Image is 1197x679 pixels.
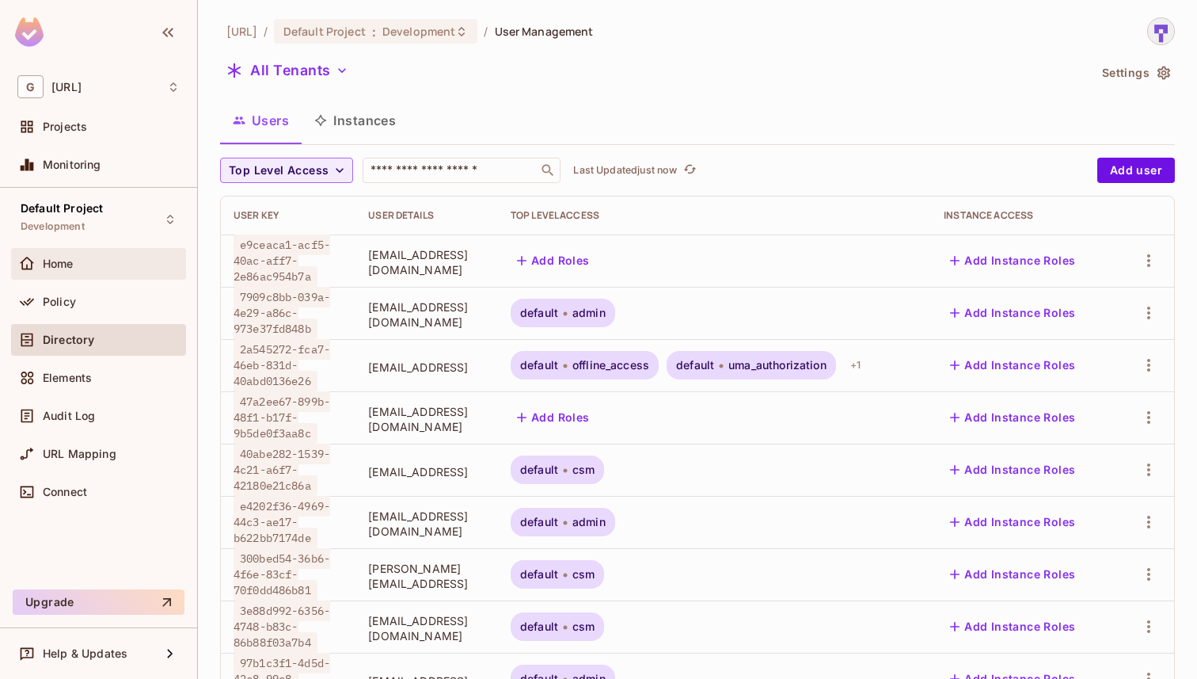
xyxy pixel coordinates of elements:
[484,24,488,39] li: /
[683,162,697,178] span: refresh
[572,307,606,319] span: admin
[1096,60,1175,86] button: Settings
[368,299,485,330] span: [EMAIL_ADDRESS][DOMAIN_NAME]
[572,463,595,476] span: csm
[234,444,330,496] span: 40abe282-1539-4c21-a6f7-42180e21c86a
[368,613,485,643] span: [EMAIL_ADDRESS][DOMAIN_NAME]
[680,161,699,180] button: refresh
[520,307,558,319] span: default
[573,164,677,177] p: Last Updated just now
[520,516,558,528] span: default
[511,209,918,222] div: Top Level Access
[1148,18,1174,44] img: sharmila@genworx.ai
[511,248,596,273] button: Add Roles
[511,405,596,430] button: Add Roles
[234,601,330,653] span: 3e88d992-6356-4748-b83c-86b88f03a7b4
[520,359,558,372] span: default
[15,17,44,47] img: SReyMgAAAABJRU5ErkJggg==
[677,161,699,180] span: Click to refresh data
[13,589,184,615] button: Upgrade
[944,614,1081,639] button: Add Instance Roles
[21,202,103,215] span: Default Project
[234,496,330,548] span: e4202f36-4969-44c3-ae17-b622bb7174de
[43,448,116,460] span: URL Mapping
[572,359,649,372] span: offline_access
[43,486,87,498] span: Connect
[234,339,330,391] span: 2a545272-fca7-46eb-831d-40abd0136e26
[520,463,558,476] span: default
[17,75,44,98] span: G
[371,25,377,38] span: :
[844,353,867,378] div: + 1
[43,120,87,133] span: Projects
[43,257,74,270] span: Home
[226,24,257,39] span: the active workspace
[43,410,95,422] span: Audit Log
[520,568,558,581] span: default
[234,209,343,222] div: User Key
[944,353,1081,378] button: Add Instance Roles
[572,620,595,633] span: csm
[43,334,94,346] span: Directory
[264,24,268,39] li: /
[368,464,485,479] span: [EMAIL_ADDRESS]
[944,405,1081,430] button: Add Instance Roles
[234,287,330,339] span: 7909c8bb-039a-4e29-a86c-973e37fd848b
[283,24,366,39] span: Default Project
[43,372,92,384] span: Elements
[1097,158,1175,183] button: Add user
[368,509,485,539] span: [EMAIL_ADDRESS][DOMAIN_NAME]
[368,404,485,434] span: [EMAIL_ADDRESS][DOMAIN_NAME]
[572,516,606,528] span: admin
[944,209,1104,222] div: Instance Access
[495,24,594,39] span: User Management
[944,248,1081,273] button: Add Instance Roles
[368,209,485,222] div: User Details
[234,235,330,287] span: e9ceaca1-acf5-40ac-aff7-2e86ac954b7a
[234,548,330,601] span: 300bed54-36b6-4f6e-83cf-70f0dd486b81
[234,391,330,444] span: 47a2ee67-899b-48f1-b17f-9b5de0f3aa8c
[51,81,82,93] span: Workspace: genworx.ai
[220,101,302,140] button: Users
[728,359,826,372] span: uma_authorization
[676,359,714,372] span: default
[944,509,1081,535] button: Add Instance Roles
[229,161,329,181] span: Top Level Access
[220,158,353,183] button: Top Level Access
[944,457,1081,483] button: Add Instance Roles
[944,562,1081,587] button: Add Instance Roles
[520,620,558,633] span: default
[382,24,455,39] span: Development
[302,101,408,140] button: Instances
[368,561,485,591] span: [PERSON_NAME][EMAIL_ADDRESS]
[572,568,595,581] span: csm
[43,647,127,660] span: Help & Updates
[368,247,485,277] span: [EMAIL_ADDRESS][DOMAIN_NAME]
[220,58,355,83] button: All Tenants
[21,220,85,233] span: Development
[43,158,101,171] span: Monitoring
[368,360,485,375] span: [EMAIL_ADDRESS]
[43,296,76,308] span: Policy
[944,300,1081,326] button: Add Instance Roles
